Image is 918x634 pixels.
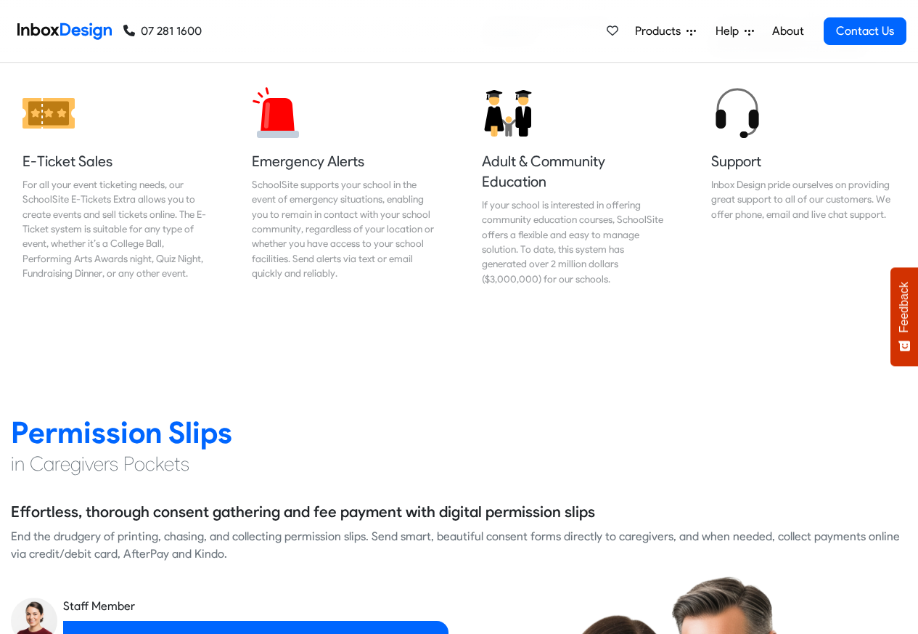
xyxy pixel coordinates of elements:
a: 07 281 1600 [123,23,202,40]
h5: Support [711,151,896,171]
div: SchoolSite supports your school in the event of emergency situations, enabling you to remain in c... [252,177,436,281]
h5: Adult & Community Education [482,151,666,192]
img: 2022_01_12_icon_ticket.svg [22,87,75,139]
div: Staff Member [63,598,448,615]
span: Help [716,23,745,40]
h5: Effortless, thorough consent gathering and fee payment with digital permission slips [11,501,595,523]
div: End the drudgery of printing, chasing, and collecting permission slips. Send smart, beautiful con... [11,528,907,563]
a: Emergency Alerts SchoolSite supports your school in the event of emergency situations, enabling y... [240,76,448,298]
a: Support Inbox Design pride ourselves on providing great support to all of our customers. We offer... [700,76,907,298]
h5: E-Ticket Sales [22,151,207,171]
span: Products [635,23,687,40]
h4: in Caregivers Pockets [11,451,907,477]
h2: Permission Slips [11,414,907,451]
div: Inbox Design pride ourselves on providing great support to all of our customers. We offer phone, ... [711,177,896,222]
button: Feedback - Show survey [890,267,918,366]
a: Contact Us [824,17,906,45]
span: Feedback [898,282,911,333]
a: E-Ticket Sales For all your event ticketing needs, our SchoolSite E-Tickets Extra allows you to c... [11,76,218,298]
a: Help [710,17,760,46]
a: About [768,17,808,46]
div: If your school is interested in offering community education courses, SchoolSite offers a flexibl... [482,198,666,286]
div: For all your event ticketing needs, our SchoolSite E-Tickets Extra allows you to create events an... [22,177,207,281]
h5: Emergency Alerts [252,151,436,171]
a: Products [629,17,702,46]
a: Adult & Community Education If your school is interested in offering community education courses,... [470,76,678,298]
img: 2022_01_12_icon_adult_education.svg [482,87,534,139]
img: 2022_01_12_icon_headset.svg [711,87,763,139]
img: 2022_01_12_icon_siren.svg [252,87,304,139]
